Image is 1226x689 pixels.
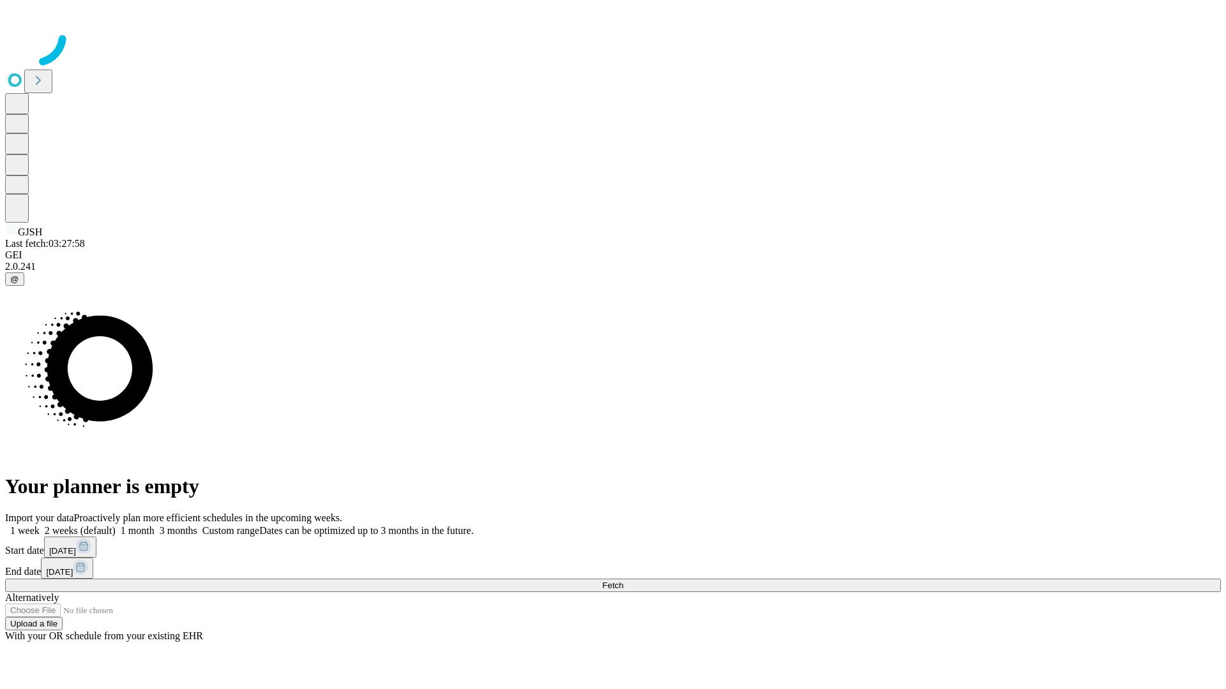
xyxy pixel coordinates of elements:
[602,581,623,590] span: Fetch
[10,525,40,536] span: 1 week
[5,537,1221,558] div: Start date
[46,567,73,577] span: [DATE]
[5,630,203,641] span: With your OR schedule from your existing EHR
[5,592,59,603] span: Alternatively
[18,226,42,237] span: GJSH
[5,475,1221,498] h1: Your planner is empty
[41,558,93,579] button: [DATE]
[202,525,259,536] span: Custom range
[45,525,116,536] span: 2 weeks (default)
[10,274,19,284] span: @
[5,261,1221,272] div: 2.0.241
[44,537,96,558] button: [DATE]
[5,249,1221,261] div: GEI
[5,272,24,286] button: @
[5,579,1221,592] button: Fetch
[5,558,1221,579] div: End date
[74,512,342,523] span: Proactively plan more efficient schedules in the upcoming weeks.
[5,512,74,523] span: Import your data
[5,238,85,249] span: Last fetch: 03:27:58
[5,617,63,630] button: Upload a file
[121,525,155,536] span: 1 month
[259,525,473,536] span: Dates can be optimized up to 3 months in the future.
[49,546,76,556] span: [DATE]
[160,525,197,536] span: 3 months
